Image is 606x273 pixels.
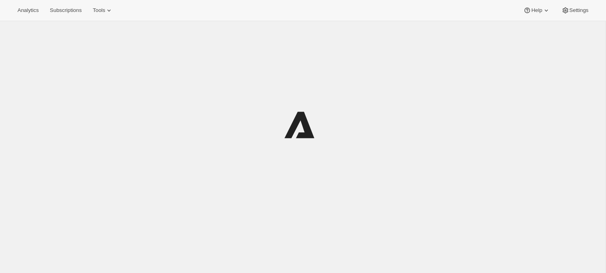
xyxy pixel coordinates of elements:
[93,7,105,14] span: Tools
[18,7,39,14] span: Analytics
[13,5,43,16] button: Analytics
[569,7,588,14] span: Settings
[50,7,82,14] span: Subscriptions
[518,5,555,16] button: Help
[45,5,86,16] button: Subscriptions
[88,5,118,16] button: Tools
[531,7,542,14] span: Help
[557,5,593,16] button: Settings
